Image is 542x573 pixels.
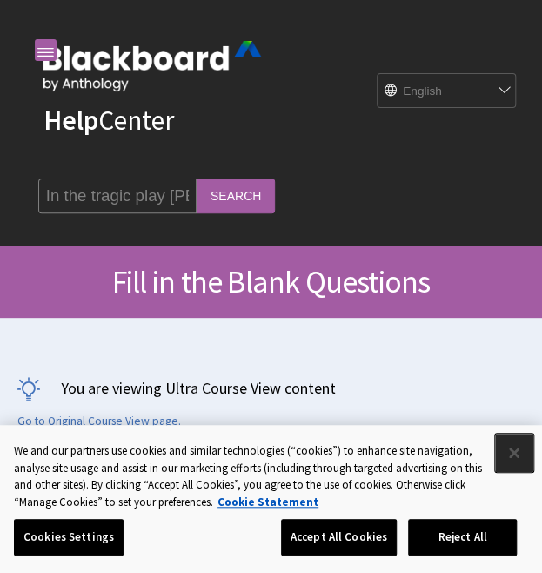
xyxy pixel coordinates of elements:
[14,519,124,556] button: Cookies Settings
[408,519,517,556] button: Reject All
[14,442,501,510] div: We and our partners use cookies and similar technologies (“cookies”) to enhance site navigation, ...
[43,41,261,91] img: Blackboard by Anthology
[17,377,525,399] p: You are viewing Ultra Course View content
[217,495,318,509] a: More information about your privacy, opens in a new tab
[197,179,275,212] input: Search
[495,434,533,472] button: Close
[281,519,397,556] button: Accept All Cookies
[17,414,181,429] a: Go to Original Course View page.
[112,262,430,301] span: Fill in the Blank Questions
[43,103,98,138] strong: Help
[378,74,499,109] select: Site Language Selector
[43,103,174,138] a: HelpCenter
